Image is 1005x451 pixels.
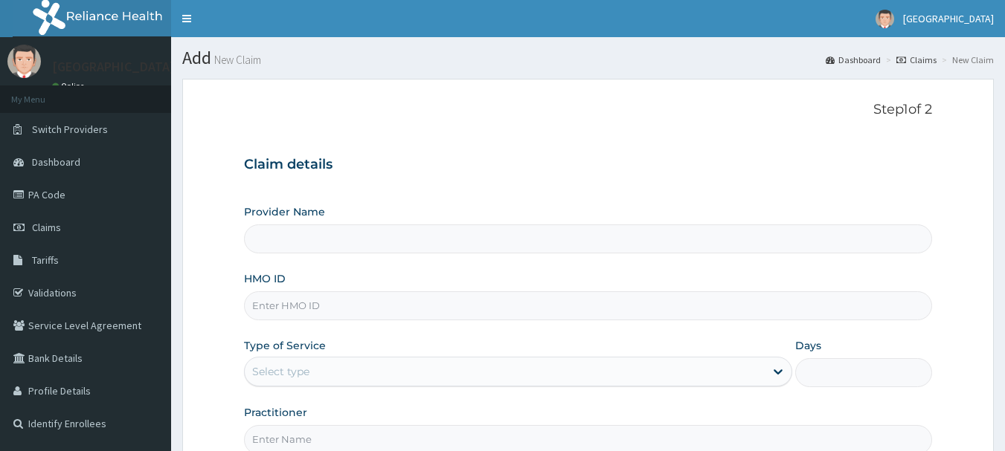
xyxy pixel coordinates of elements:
[244,271,286,286] label: HMO ID
[896,53,937,66] a: Claims
[876,10,894,28] img: User Image
[244,291,933,320] input: Enter HMO ID
[252,364,309,379] div: Select type
[244,405,307,420] label: Practitioner
[32,221,61,234] span: Claims
[211,54,261,65] small: New Claim
[182,48,994,68] h1: Add
[52,60,175,74] p: [GEOGRAPHIC_DATA]
[32,123,108,136] span: Switch Providers
[244,338,326,353] label: Type of Service
[244,157,933,173] h3: Claim details
[32,155,80,169] span: Dashboard
[32,253,59,267] span: Tariffs
[244,102,933,118] p: Step 1 of 2
[7,45,41,78] img: User Image
[52,81,88,91] a: Online
[938,53,994,66] li: New Claim
[826,53,881,66] a: Dashboard
[795,338,821,353] label: Days
[244,204,325,219] label: Provider Name
[903,12,994,25] span: [GEOGRAPHIC_DATA]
